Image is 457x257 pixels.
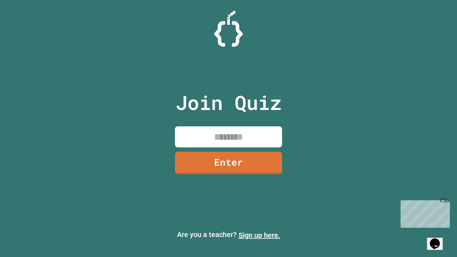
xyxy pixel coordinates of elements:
iframe: chat widget [398,197,450,228]
a: Enter [175,152,282,174]
img: Logo.svg [214,11,243,47]
a: Sign up here. [238,231,280,240]
iframe: chat widget [427,228,450,250]
p: Are you a teacher? [6,229,451,241]
div: Chat with us now!Close [3,3,49,45]
p: Join Quiz [176,88,282,117]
